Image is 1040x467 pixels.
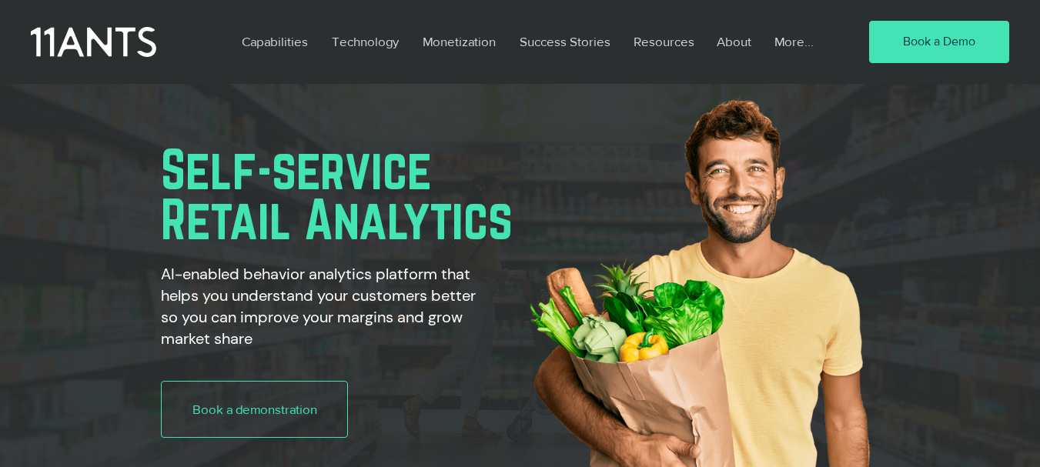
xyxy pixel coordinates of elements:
span: Book a demonstration [192,400,317,419]
p: Success Stories [512,24,618,59]
a: Capabilities [230,24,320,59]
span: Retail Analytics [161,189,513,249]
a: Success Stories [508,24,622,59]
a: Book a Demo [869,21,1009,64]
p: About [709,24,759,59]
span: Self-service [161,139,432,199]
a: Resources [622,24,705,59]
a: About [705,24,763,59]
p: More... [767,24,821,59]
p: Resources [626,24,702,59]
p: Capabilities [234,24,316,59]
a: Technology [320,24,411,59]
a: Book a demonstration [161,381,348,438]
nav: Site [230,24,824,59]
h2: AI-enabled behavior analytics platform that helps you understand your customers better so you can... [161,263,478,349]
a: Monetization [411,24,508,59]
p: Monetization [415,24,503,59]
p: Technology [324,24,406,59]
span: Book a Demo [903,33,975,50]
